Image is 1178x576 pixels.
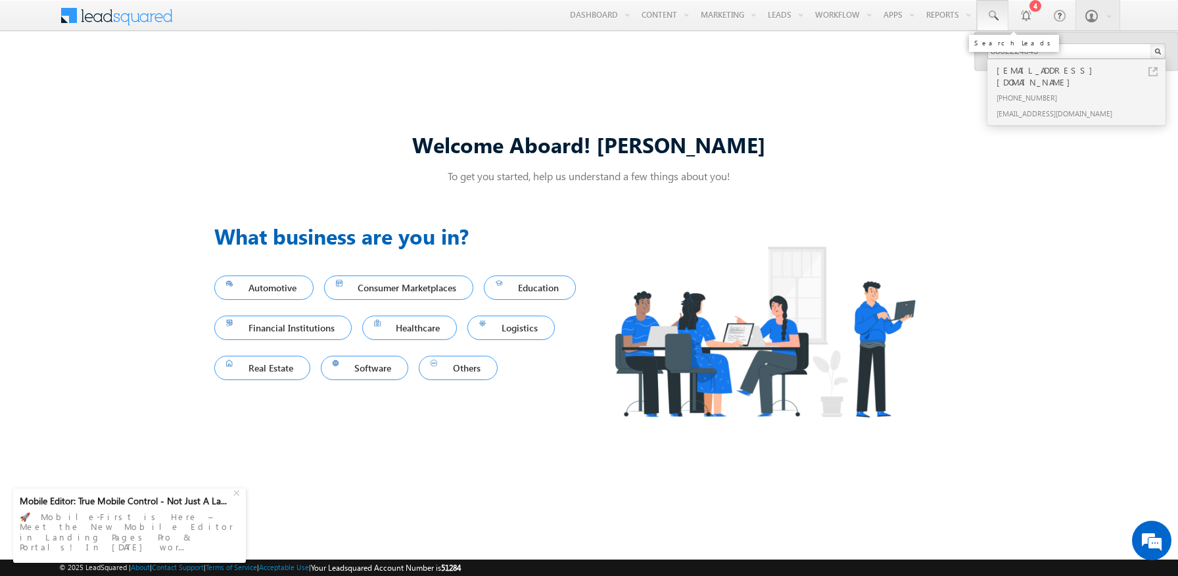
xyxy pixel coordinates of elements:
[336,279,462,297] span: Consumer Marketplaces
[496,279,564,297] span: Education
[226,319,340,337] span: Financial Institutions
[214,220,589,252] h3: What business are you in?
[259,563,309,571] a: Acceptable Use
[311,563,461,573] span: Your Leadsquared Account Number is
[226,359,298,377] span: Real Estate
[431,359,486,377] span: Others
[20,508,239,556] div: 🚀 Mobile-First is Here – Meet the New Mobile Editor in Landing Pages Pro & Portals! In [DATE] wor...
[152,563,204,571] a: Contact Support
[20,495,231,507] div: Mobile Editor: True Mobile Control - Not Just A La...
[214,130,964,158] div: Welcome Aboard! [PERSON_NAME]
[374,319,446,337] span: Healthcare
[974,39,1054,47] div: Search Leads
[994,89,1170,105] div: [PHONE_NUMBER]
[59,562,461,574] span: © 2025 LeadSquared | | | | |
[214,169,964,183] p: To get you started, help us understand a few things about you!
[987,43,1166,59] input: Search Leads
[479,319,543,337] span: Logistics
[441,563,461,573] span: 51284
[333,359,397,377] span: Software
[206,563,257,571] a: Terms of Service
[994,105,1170,121] div: [EMAIL_ADDRESS][DOMAIN_NAME]
[994,63,1170,89] div: [EMAIL_ADDRESS][DOMAIN_NAME]
[230,484,246,500] div: +
[131,563,150,571] a: About
[589,220,940,443] img: Industry.png
[226,279,302,297] span: Automotive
